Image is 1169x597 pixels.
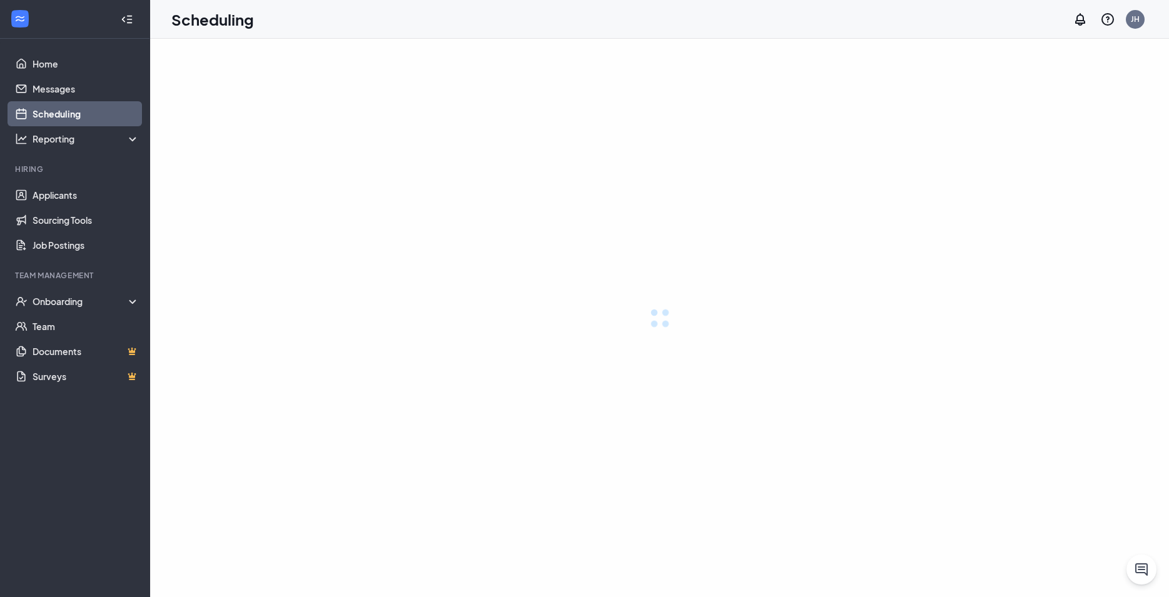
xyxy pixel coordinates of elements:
[33,76,139,101] a: Messages
[33,364,139,389] a: SurveysCrown
[1100,12,1115,27] svg: QuestionInfo
[121,13,133,26] svg: Collapse
[33,183,139,208] a: Applicants
[171,9,254,30] h1: Scheduling
[33,339,139,364] a: DocumentsCrown
[14,13,26,25] svg: WorkstreamLogo
[1073,12,1088,27] svg: Notifications
[15,295,28,308] svg: UserCheck
[15,164,137,174] div: Hiring
[15,270,137,281] div: Team Management
[1131,14,1140,24] div: JH
[33,233,139,258] a: Job Postings
[33,314,139,339] a: Team
[33,295,140,308] div: Onboarding
[33,133,140,145] div: Reporting
[1134,562,1149,577] svg: ChatActive
[33,51,139,76] a: Home
[33,101,139,126] a: Scheduling
[15,133,28,145] svg: Analysis
[33,208,139,233] a: Sourcing Tools
[1126,554,1156,584] button: ChatActive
